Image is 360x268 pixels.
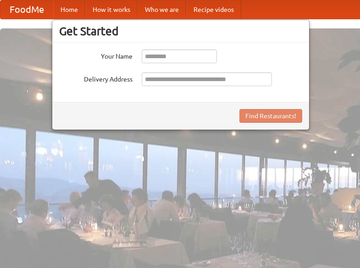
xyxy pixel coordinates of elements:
[59,72,133,84] label: Delivery Address
[138,0,186,19] a: Who we are
[59,24,302,38] h3: Get Started
[186,0,241,19] a: Recipe videos
[53,0,85,19] a: Home
[0,0,53,19] a: FoodMe
[239,109,302,123] button: Find Restaurants!
[85,0,138,19] a: How it works
[59,49,133,61] label: Your Name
